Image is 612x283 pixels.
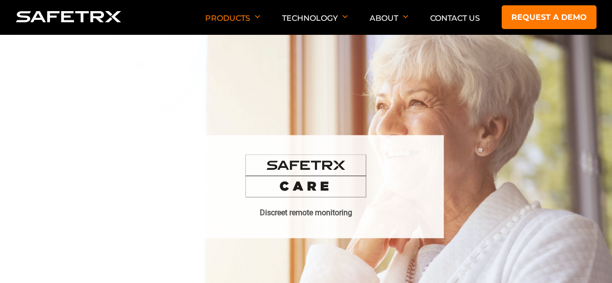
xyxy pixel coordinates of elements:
p: About [370,14,408,35]
img: Arrow down [255,15,260,18]
img: Arrow down [343,15,348,18]
img: Elderly woman smiling [246,154,367,197]
a: Request a demo [502,5,597,29]
p: Technology [282,14,348,35]
img: Arrow down [403,15,408,18]
h1: Discreet remote monitoring [260,207,352,219]
img: Logo SafeTrx [16,11,121,22]
p: Products [205,14,260,35]
a: Contact Us [430,14,480,23]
